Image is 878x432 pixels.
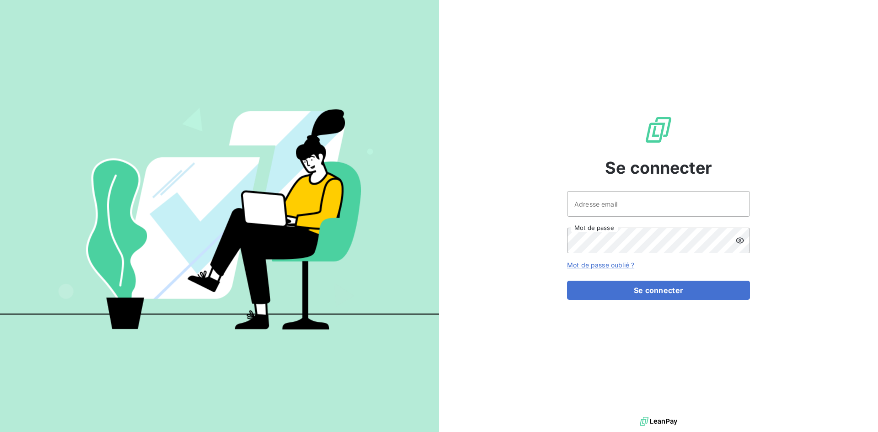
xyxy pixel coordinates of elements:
[644,115,673,144] img: Logo LeanPay
[567,281,750,300] button: Se connecter
[605,155,712,180] span: Se connecter
[640,415,677,428] img: logo
[567,191,750,217] input: placeholder
[567,261,634,269] a: Mot de passe oublié ?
